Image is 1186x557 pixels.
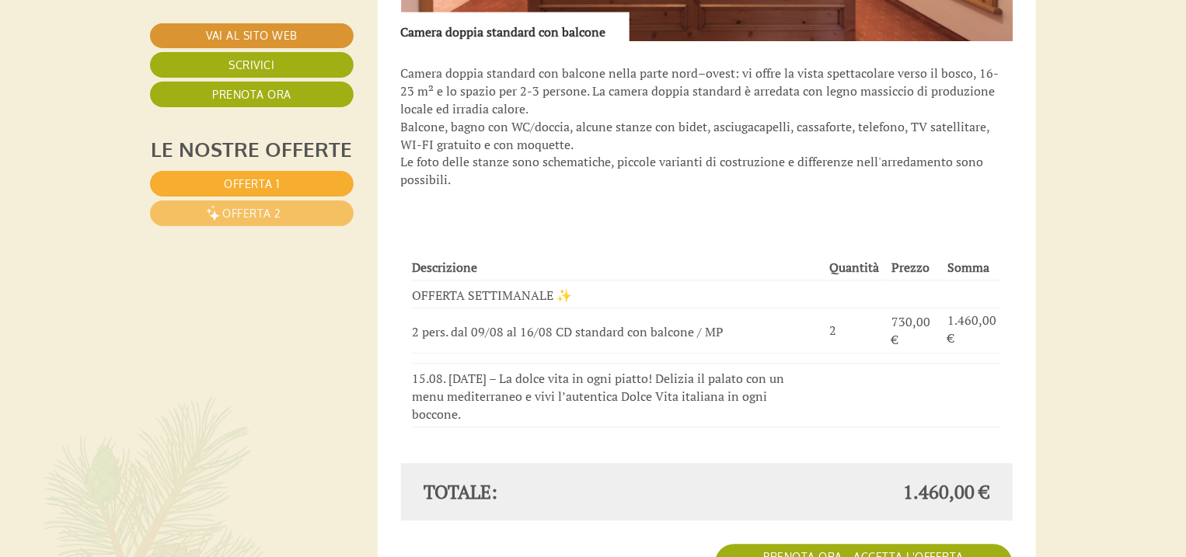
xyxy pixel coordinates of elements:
[375,46,588,58] div: Lei
[885,256,941,280] th: Prezzo
[401,12,630,41] div: Camera doppia standard con balcone
[262,12,351,39] div: mercoledì
[150,52,354,78] a: Scrivici
[941,308,1001,353] td: 1.460,00 €
[537,411,613,437] button: Invia
[823,256,885,280] th: Quantità
[368,43,600,90] div: Buon giorno, come possiamo aiutarla?
[823,308,885,353] td: 2
[941,256,1001,280] th: Somma
[413,479,707,505] div: Totale:
[224,177,280,190] span: Offerta 1
[150,82,354,107] a: Prenota ora
[413,280,824,308] td: OFFERTA SETTIMANALE ✨
[413,256,824,280] th: Descrizione
[413,364,824,427] td: 15.08. [DATE] – La dolce vita in ogni piatto! Delizia il palato con un menu mediterraneo e vivi l...
[150,134,354,163] div: Le nostre offerte
[222,207,281,220] span: Offerta 2
[903,479,989,505] span: 1.460,00 €
[375,76,588,87] small: 21:04
[150,23,354,48] a: Vai al sito web
[891,313,930,348] span: 730,00 €
[413,308,824,353] td: 2 pers. dal 09/08 al 16/08 CD standard con balcone / MP
[401,64,1013,189] p: Camera doppia standard con balcone nella parte nord–ovest: vi offre la vista spettacolare verso i...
